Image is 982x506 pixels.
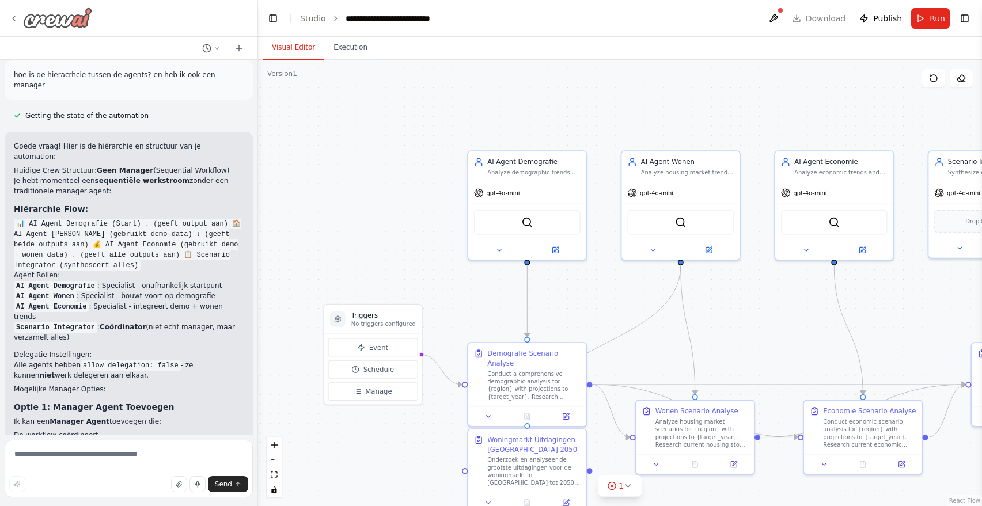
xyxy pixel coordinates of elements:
button: Open in side panel [681,244,735,256]
div: Version 1 [267,69,297,78]
button: zoom out [267,452,282,467]
button: Improve this prompt [9,476,25,492]
button: fit view [267,467,282,482]
strong: sequentiële werkstroom [95,177,189,185]
li: : (niet echt manager, maar verzamelt alles) [14,322,244,343]
g: Edge from 37563023-474d-43db-ba55-7edaead047cb to 93cd3c98-c32c-4ba2-8a2d-b934fe93eeab [760,432,798,442]
div: Wonen Scenario Analyse [655,406,738,416]
div: AI Agent Demografie [487,157,581,167]
button: Hide left sidebar [265,10,281,26]
span: gpt-4o-mini [487,189,520,197]
span: Event [369,343,388,352]
h2: Delegatie Instellingen: [14,349,244,360]
strong: Manager Agent [50,417,109,425]
div: Onderzoek en analyseer de grootste uitdagingen voor de woningmarkt in [GEOGRAPHIC_DATA] tot 2050.... [487,456,581,487]
button: zoom in [267,437,282,452]
button: Publish [855,8,907,29]
g: Edge from 6863c9db-2578-4a9b-ad2f-6155100aa3f5 to 33fc9e3d-4269-45d7-858c-beeb766296a5 [522,265,685,423]
div: Economie Scenario AnalyseConduct economic scenario analysis for {region} with projections to {tar... [803,400,923,475]
p: Goede vraag! Hier is de hiërarchie en structuur van je automation: [14,141,244,162]
code: AI Agent Wonen [14,291,77,302]
div: Demografie Scenario AnalyseConduct a comprehensive demographic analysis for {region} with project... [467,342,587,427]
h3: Triggers [351,310,416,320]
button: Start a new chat [230,41,248,55]
div: AI Agent Economie [794,157,888,167]
img: SerperDevTool [521,216,533,228]
button: Open in side panel [549,410,582,422]
div: AI Agent Wonen [641,157,734,167]
span: gpt-4o-mini [640,189,673,197]
p: hoe is de hieracrhcie tussen de agents? en heb ik ook een manager [14,70,244,90]
div: Analyze housing market scenarios for {region} with projections to {target_year}. Research current... [655,418,749,448]
li: : Specialist - bouwt voort op demografie [14,291,244,301]
span: 1 [619,480,624,492]
strong: niet [39,371,55,379]
button: Event [328,338,418,357]
li: De workflow coördineert [14,430,244,440]
button: Send [208,476,248,492]
g: Edge from c213d747-1800-4a9e-91ef-4a28490dc973 to aba7898d-bb2f-4564-8ede-55a8418030fd [522,265,532,337]
button: Upload files [171,476,187,492]
span: Run [930,13,945,24]
button: Open in side panel [717,459,750,470]
g: Edge from triggers to aba7898d-bb2f-4564-8ede-55a8418030fd [420,350,462,390]
p: Alle agents hebben - ze kunnen werk delegeren aan elkaar. [14,360,244,381]
a: Studio [300,14,326,23]
span: Schedule [363,364,395,374]
code: AI Agent Economie [14,302,89,312]
button: Click to speak your automation idea [189,476,206,492]
p: No triggers configured [351,320,416,328]
button: No output available [507,410,548,422]
div: Wonen Scenario AnalyseAnalyze housing market scenarios for {region} with projections to {target_y... [635,400,755,475]
li: : Specialist - onafhankelijk startpunt [14,280,244,291]
div: Analyze housing market trends and scenarios for {region} by {target_year}, examining housing dema... [641,169,734,176]
span: gpt-4o-mini [947,189,980,197]
a: React Flow attribution [949,497,980,504]
div: Conduct a comprehensive demographic analysis for {region} with projections to {target_year}. Rese... [487,370,581,401]
button: Open in side panel [835,244,889,256]
g: Edge from 93cd3c98-c32c-4ba2-8a2d-b934fe93eeab to 2832f6e5-a92c-4d98-b4a9-5693ee0ffd32 [928,380,966,442]
code: 📊 AI Agent Demografie (Start) ↓ (geeft output aan) 🏠 AI Agent [PERSON_NAME] (gebruikt demo-data) ... [14,219,241,271]
button: Manage [328,382,418,401]
div: Conduct economic scenario analysis for {region} with projections to {target_year}. Research curre... [823,418,916,448]
div: AI Agent EconomieAnalyze economic trends and scenarios for {region} by {target_year}, focusing on... [774,150,894,261]
button: Switch to previous chat [198,41,225,55]
h2: Mogelijke Manager Opties: [14,384,244,394]
button: Execution [324,36,377,60]
span: Publish [873,13,902,24]
span: gpt-4o-mini [793,189,826,197]
div: Analyze demographic trends and scenarios for {region} by {target_year}, focusing on population gr... [487,169,581,176]
span: Send [215,480,232,489]
code: AI Agent Demografie [14,281,97,291]
button: No output available [843,459,884,470]
span: Manage [365,387,392,397]
h3: Optie 1: Manager Agent Toevoegen [14,401,244,413]
div: React Flow controls [267,437,282,497]
code: allow_delegation: false [81,360,181,371]
strong: Geen Manager [97,166,153,174]
g: Edge from 6863c9db-2578-4a9b-ad2f-6155100aa3f5 to 37563023-474d-43db-ba55-7edaead047cb [676,265,700,394]
button: Show right sidebar [957,10,973,26]
img: SerperDevTool [828,216,840,228]
div: TriggersNo triggers configuredEventScheduleManage [323,304,422,406]
p: Ik kan een toevoegen die: [14,416,244,427]
img: Logo [23,7,92,28]
div: Woningmarkt Uitdagingen [GEOGRAPHIC_DATA] 2050 [487,435,581,454]
code: Scenario Integrator [14,322,97,333]
div: Economie Scenario Analyse [823,406,916,416]
img: SerperDevTool [675,216,687,228]
button: toggle interactivity [267,482,282,497]
button: Open in side panel [528,244,582,256]
g: Edge from aba7898d-bb2f-4564-8ede-55a8418030fd to 37563023-474d-43db-ba55-7edaead047cb [593,380,630,442]
strong: Coördinator [100,323,146,331]
button: No output available [675,459,716,470]
button: Visual Editor [263,36,324,60]
div: Analyze economic trends and scenarios for {region} by {target_year}, focusing on economic growth,... [794,169,888,176]
li: : Specialist - integreert demo + wonen trends [14,301,244,322]
span: Getting the state of the automation [25,111,149,120]
button: 1 [598,475,642,497]
button: Open in side panel [885,459,918,470]
h2: Huidige Crew Structuur: (Sequential Workflow) [14,165,244,176]
h2: Agent Rollen: [14,270,244,280]
p: Je hebt momenteel een zonder een traditionele manager agent: [14,176,244,196]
